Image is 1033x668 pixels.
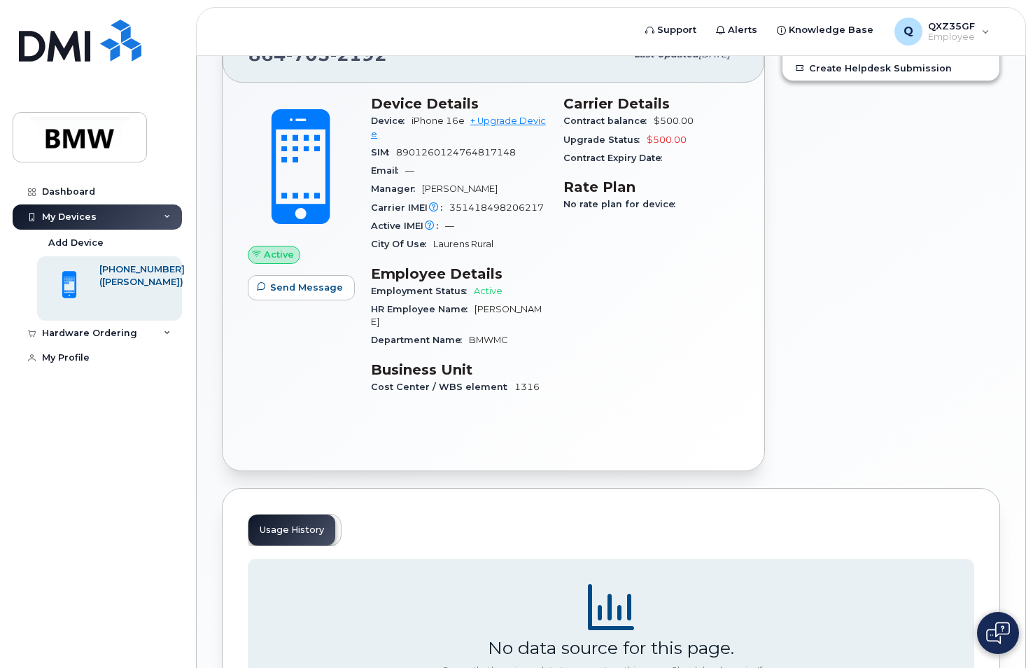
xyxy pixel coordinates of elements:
[469,335,508,345] span: BMWMC
[635,16,706,44] a: Support
[563,153,669,163] span: Contract Expiry Date
[767,16,883,44] a: Knowledge Base
[371,286,474,296] span: Employment Status
[445,221,454,231] span: —
[474,286,503,296] span: Active
[789,23,873,37] span: Knowledge Base
[371,239,433,249] span: City Of Use
[449,202,544,213] span: 351418498206217
[396,147,516,158] span: 8901260124764817148
[563,116,654,126] span: Contract balance
[563,134,647,145] span: Upgrade Status
[563,95,739,112] h3: Carrier Details
[371,221,445,231] span: Active IMEI
[371,165,405,176] span: Email
[371,95,547,112] h3: Device Details
[270,281,343,294] span: Send Message
[647,134,687,145] span: $500.00
[728,23,757,37] span: Alerts
[371,335,469,345] span: Department Name
[488,637,734,658] div: No data source for this page.
[371,147,396,158] span: SIM
[371,116,412,126] span: Device
[371,265,547,282] h3: Employee Details
[706,16,767,44] a: Alerts
[904,23,913,40] span: Q
[412,116,465,126] span: iPhone 16e
[654,116,694,126] span: $500.00
[248,275,355,300] button: Send Message
[928,32,975,43] span: Employee
[371,361,547,378] h3: Business Unit
[405,165,414,176] span: —
[928,20,975,32] span: QXZ35GF
[422,183,498,194] span: [PERSON_NAME]
[371,304,475,314] span: HR Employee Name
[433,239,493,249] span: Laurens Rural
[885,18,999,46] div: QXZ35GF
[371,116,546,139] a: + Upgrade Device
[782,55,999,81] a: Create Helpdesk Submission
[371,183,422,194] span: Manager
[657,23,696,37] span: Support
[264,248,294,261] span: Active
[986,622,1010,644] img: Open chat
[563,199,682,209] span: No rate plan for device
[371,202,449,213] span: Carrier IMEI
[563,179,739,195] h3: Rate Plan
[371,382,514,392] span: Cost Center / WBS element
[514,382,540,392] span: 1316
